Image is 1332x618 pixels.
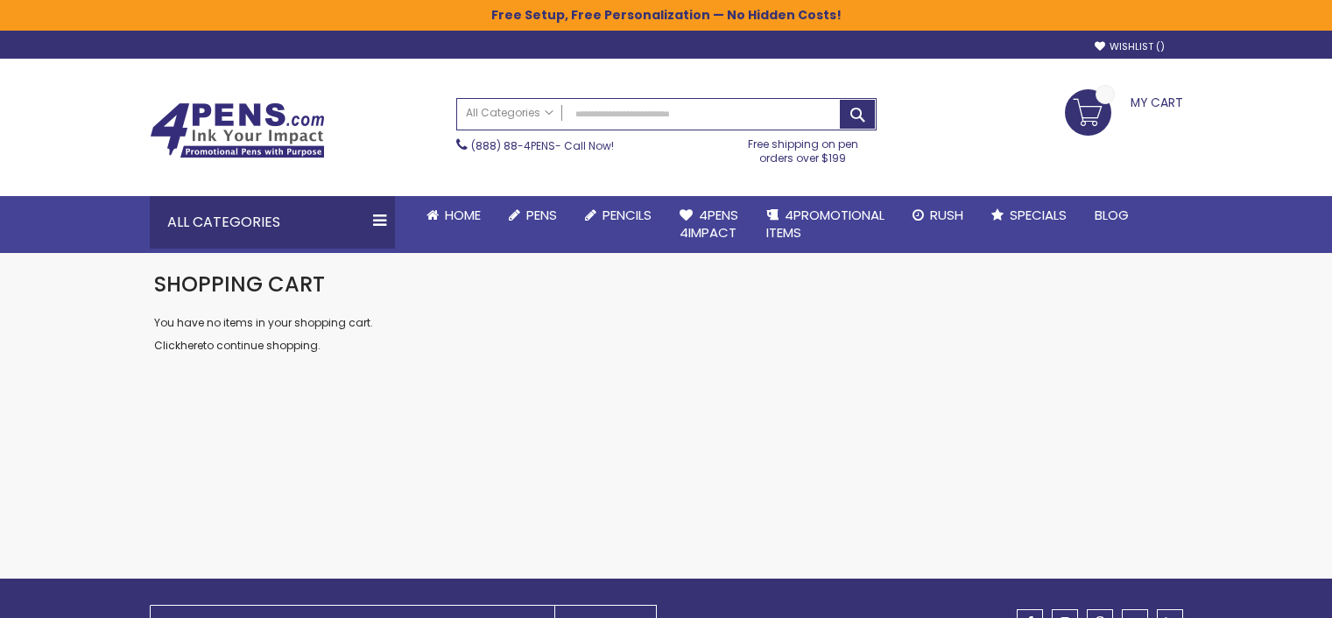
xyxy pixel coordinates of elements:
span: - Call Now! [471,138,614,153]
a: Specials [977,196,1081,235]
span: Home [445,206,481,224]
a: Blog [1081,196,1143,235]
a: Pens [495,196,571,235]
a: here [180,338,203,353]
span: Pens [526,206,557,224]
div: Free shipping on pen orders over $199 [729,130,877,165]
p: You have no items in your shopping cart. [154,316,1179,330]
a: Wishlist [1095,40,1165,53]
span: Shopping Cart [154,270,325,298]
img: 4Pens Custom Pens and Promotional Products [150,102,325,158]
a: (888) 88-4PENS [471,138,555,153]
span: 4PROMOTIONAL ITEMS [766,206,884,242]
a: 4PROMOTIONALITEMS [752,196,899,253]
div: All Categories [150,196,395,249]
span: Pencils [603,206,652,224]
span: Rush [930,206,963,224]
span: Specials [1010,206,1067,224]
a: Home [412,196,495,235]
a: 4Pens4impact [666,196,752,253]
span: All Categories [466,106,553,120]
a: Rush [899,196,977,235]
a: Pencils [571,196,666,235]
a: All Categories [457,99,562,128]
p: Click to continue shopping. [154,339,1179,353]
span: Blog [1095,206,1129,224]
span: 4Pens 4impact [680,206,738,242]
